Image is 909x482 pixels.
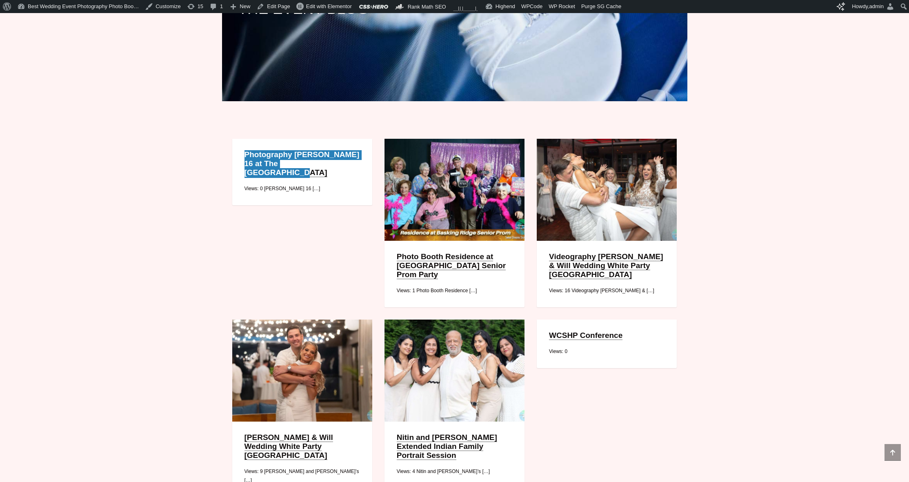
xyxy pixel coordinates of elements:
[397,433,497,460] a: Nitin and [PERSON_NAME] Extended Indian Family Portrait Session
[549,252,663,279] a: Videography [PERSON_NAME] & Will Wedding White Party [GEOGRAPHIC_DATA]
[306,3,352,9] span: Edit with Elementor
[244,433,333,460] a: [PERSON_NAME] & Will Wedding White Party [GEOGRAPHIC_DATA]
[549,347,665,356] div: Views: 0
[244,184,360,193] div: Views: 0 [PERSON_NAME] 16 […]
[244,150,360,177] a: Photography [PERSON_NAME] 16 at The [GEOGRAPHIC_DATA]
[549,331,622,340] a: WCSHP Conference
[458,7,459,11] span: 1 post view
[460,7,460,11] span: 1 post view
[397,252,506,279] a: Photo Booth Residence at [GEOGRAPHIC_DATA] Senior Prom Party
[869,3,884,9] span: admin
[549,286,665,295] div: Views: 16 Videography [PERSON_NAME] & […]
[397,286,512,295] div: Views: 1 Photo Booth Residence […]
[408,4,446,10] span: Rank Math SEO
[397,467,512,476] div: Views: 4 Nitin and [PERSON_NAME]’s […]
